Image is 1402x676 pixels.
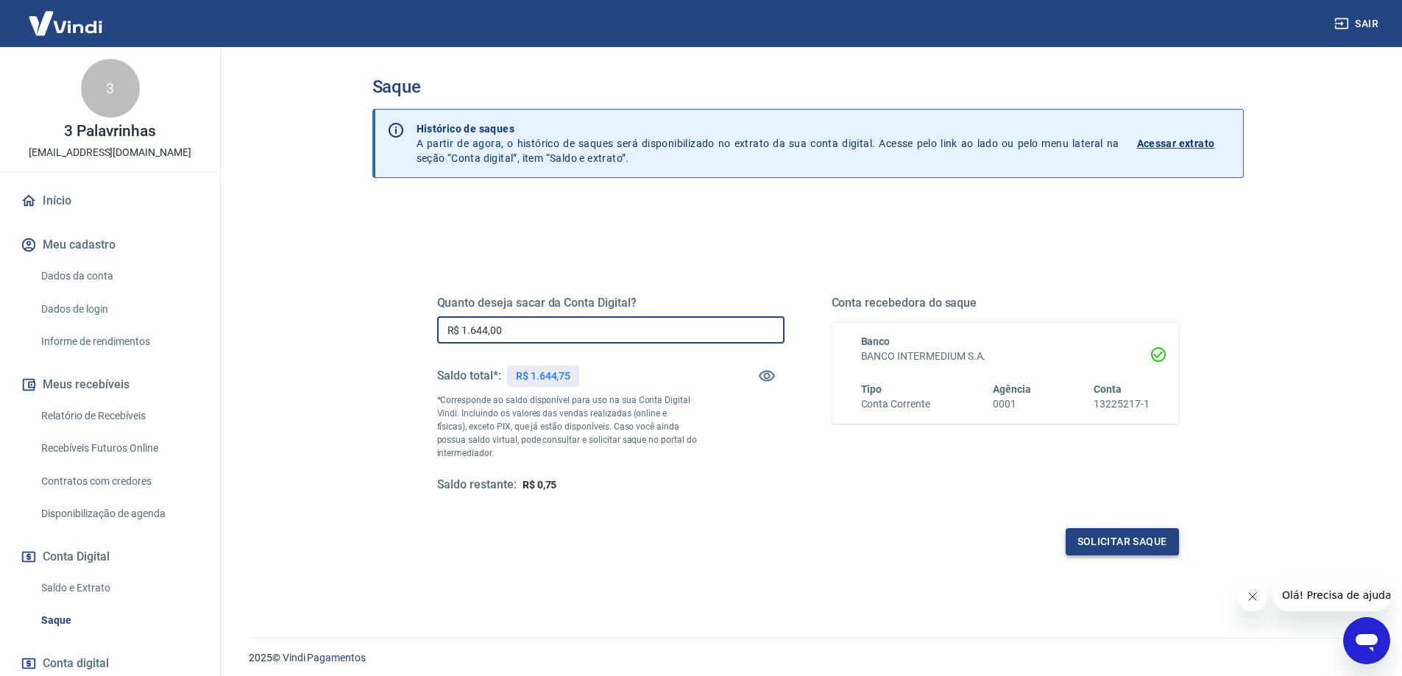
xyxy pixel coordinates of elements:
span: Banco [861,335,891,347]
span: R$ 0,75 [523,479,557,491]
button: Sair [1331,10,1384,38]
h3: Saque [372,77,1244,97]
a: Relatório de Recebíveis [35,401,202,431]
p: *Corresponde ao saldo disponível para uso na sua Conta Digital Vindi. Incluindo os valores das ve... [437,394,698,460]
p: R$ 1.644,75 [516,369,570,384]
iframe: Fechar mensagem [1238,582,1267,611]
button: Solicitar saque [1066,528,1179,555]
h5: Conta recebedora do saque [832,296,1179,310]
a: Saldo e Extrato [35,573,202,603]
h6: Conta Corrente [861,396,930,412]
h6: BANCO INTERMEDIUM S.A. [861,349,1150,364]
a: Início [18,185,202,217]
a: Acessar extrato [1137,121,1231,166]
h6: 0001 [993,396,1031,412]
img: Vindi [18,1,113,46]
button: Conta Digital [18,541,202,573]
p: Histórico de saques [417,121,1119,136]
p: Acessar extrato [1137,136,1215,151]
h5: Quanto deseja sacar da Conta Digital? [437,296,785,310]
p: 3 Palavrinhas [64,124,155,139]
button: Meu cadastro [18,229,202,261]
iframe: Botão para abrir a janela de mensagens [1343,617,1390,664]
h5: Saldo total*: [437,369,501,383]
h6: 13225217-1 [1094,396,1150,412]
a: Disponibilização de agenda [35,499,202,529]
p: A partir de agora, o histórico de saques será disponibilizado no extrato da sua conta digital. Ac... [417,121,1119,166]
iframe: Mensagem da empresa [1273,579,1390,611]
a: Dados da conta [35,261,202,291]
a: Vindi Pagamentos [283,652,366,663]
p: 2025 © [249,650,1367,666]
a: Dados de login [35,294,202,324]
a: Recebíveis Futuros Online [35,433,202,463]
span: Olá! Precisa de ajuda? [9,10,124,22]
h5: Saldo restante: [437,477,517,493]
span: Conta [1094,383,1122,395]
a: Informe de rendimentos [35,327,202,357]
a: Saque [35,605,202,636]
button: Meus recebíveis [18,369,202,401]
div: 3 [81,59,140,118]
span: Conta digital [43,653,109,674]
p: [EMAIL_ADDRESS][DOMAIN_NAME] [29,145,191,160]
span: Tipo [861,383,882,395]
span: Agência [993,383,1031,395]
a: Contratos com credores [35,466,202,497]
